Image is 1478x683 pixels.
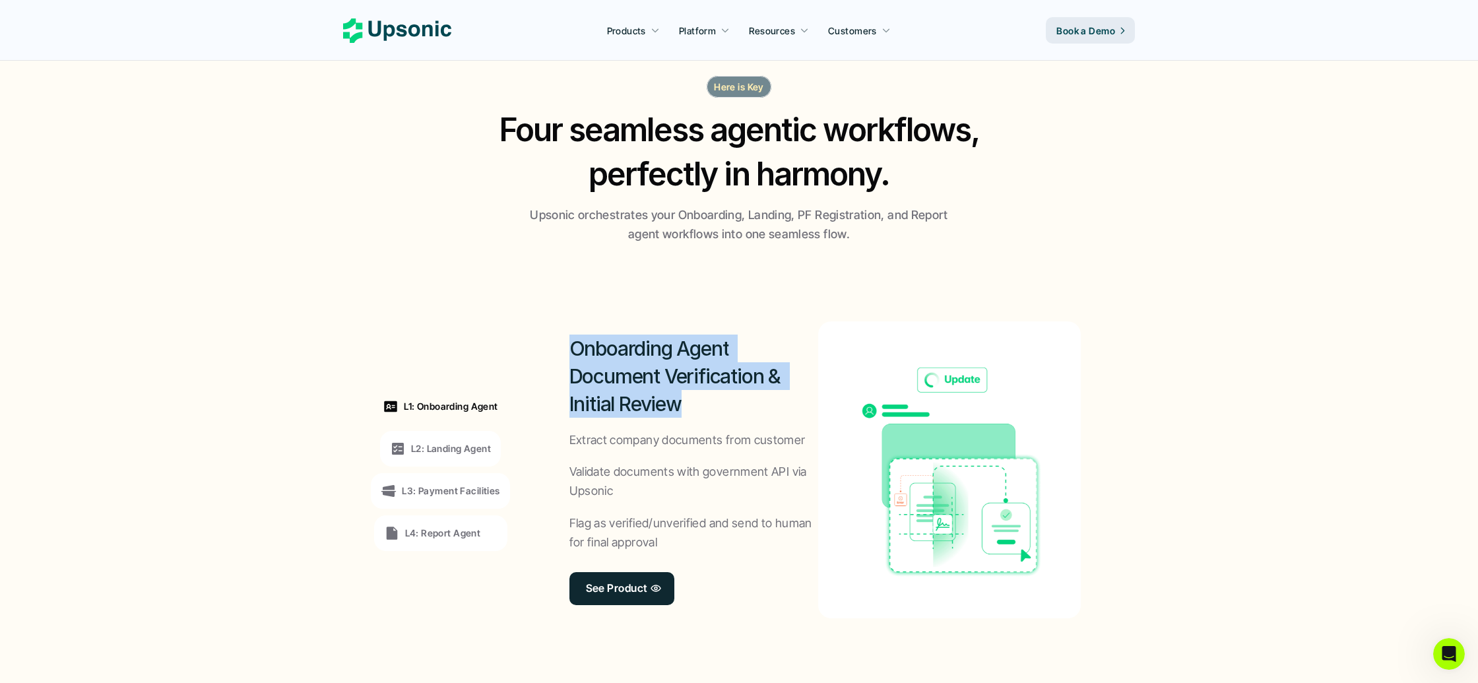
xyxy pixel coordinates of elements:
[749,24,795,38] p: Resources
[525,206,953,244] p: Upsonic orchestrates your Onboarding, Landing, PF Registration, and Report agent workflows into o...
[569,514,819,552] p: Flag as verified/unverified and send to human for final approval
[607,24,646,38] p: Products
[569,335,819,418] h2: Onboarding Agent Document Verification & Initial Review
[411,441,491,455] p: L2: Landing Agent
[599,18,668,42] a: Products
[586,579,647,598] p: See Product
[679,24,716,38] p: Platform
[714,80,764,94] p: Here is Key
[569,463,819,501] p: Validate documents with government API via Upsonic
[402,484,499,498] p: L3: Payment Facilities
[404,399,498,413] p: L1: Onboarding Agent
[1056,24,1115,38] p: Book a Demo
[569,572,674,605] a: See Product
[828,24,877,38] p: Customers
[569,431,806,450] p: Extract company documents from customer
[1433,638,1465,670] iframe: Intercom live chat
[486,108,992,196] h2: Four seamless agentic workflows, perfectly in harmony.
[405,526,481,540] p: L4: Report Agent
[1046,17,1135,44] a: Book a Demo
